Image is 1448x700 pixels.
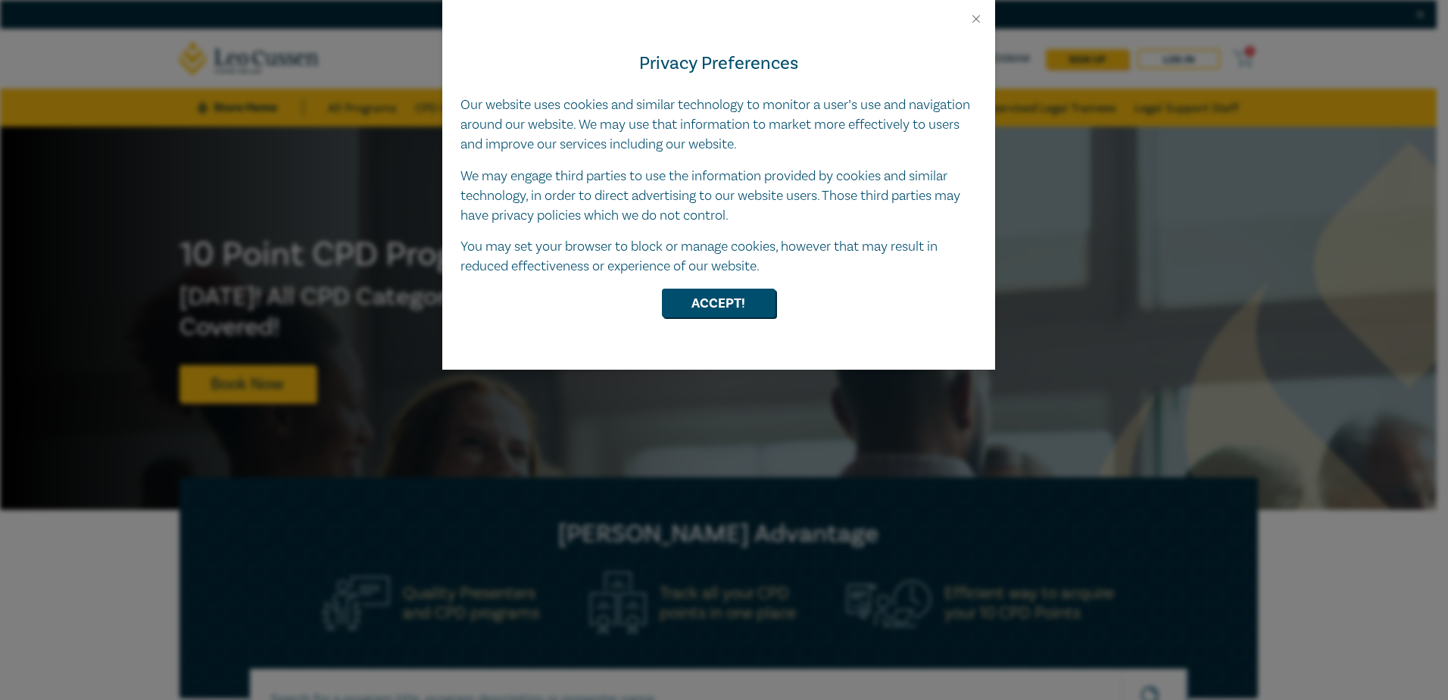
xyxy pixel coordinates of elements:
[460,237,977,277] p: You may set your browser to block or manage cookies, however that may result in reduced effective...
[969,12,983,26] button: Close
[460,50,977,77] h4: Privacy Preferences
[460,167,977,226] p: We may engage third parties to use the information provided by cookies and similar technology, in...
[662,289,775,317] button: Accept!
[460,95,977,155] p: Our website uses cookies and similar technology to monitor a user’s use and navigation around our...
